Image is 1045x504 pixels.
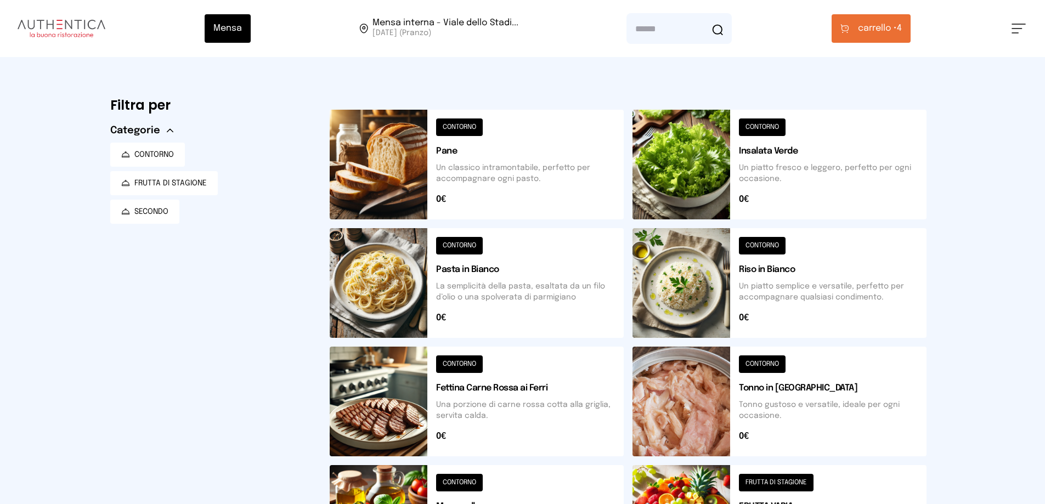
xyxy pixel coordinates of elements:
[110,143,185,167] button: CONTORNO
[832,14,911,43] button: carrello •4
[372,19,518,38] span: Viale dello Stadio, 77, 05100 Terni TR, Italia
[372,27,518,38] span: [DATE] (Pranzo)
[205,14,251,43] button: Mensa
[858,22,897,35] span: carrello •
[134,206,168,217] span: SECONDO
[134,178,207,189] span: FRUTTA DI STAGIONE
[110,123,173,138] button: Categorie
[134,149,174,160] span: CONTORNO
[18,20,105,37] img: logo.8f33a47.png
[110,171,218,195] button: FRUTTA DI STAGIONE
[110,97,312,114] h6: Filtra per
[858,22,902,35] span: 4
[110,123,160,138] span: Categorie
[110,200,179,224] button: SECONDO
